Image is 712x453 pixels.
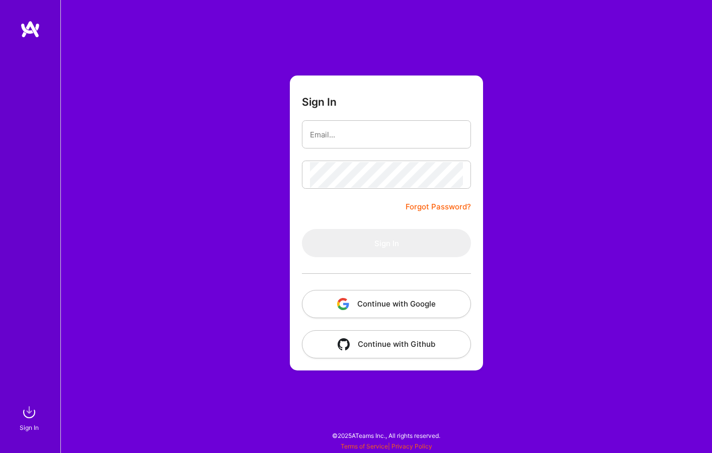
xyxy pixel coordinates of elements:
[406,201,471,213] a: Forgot Password?
[302,229,471,257] button: Sign In
[21,402,39,433] a: sign inSign In
[310,122,463,147] input: Email...
[341,442,432,450] span: |
[20,20,40,38] img: logo
[302,330,471,358] button: Continue with Github
[20,422,39,433] div: Sign In
[337,298,349,310] img: icon
[338,338,350,350] img: icon
[302,96,337,108] h3: Sign In
[19,402,39,422] img: sign in
[302,290,471,318] button: Continue with Google
[391,442,432,450] a: Privacy Policy
[60,423,712,448] div: © 2025 ATeams Inc., All rights reserved.
[341,442,388,450] a: Terms of Service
